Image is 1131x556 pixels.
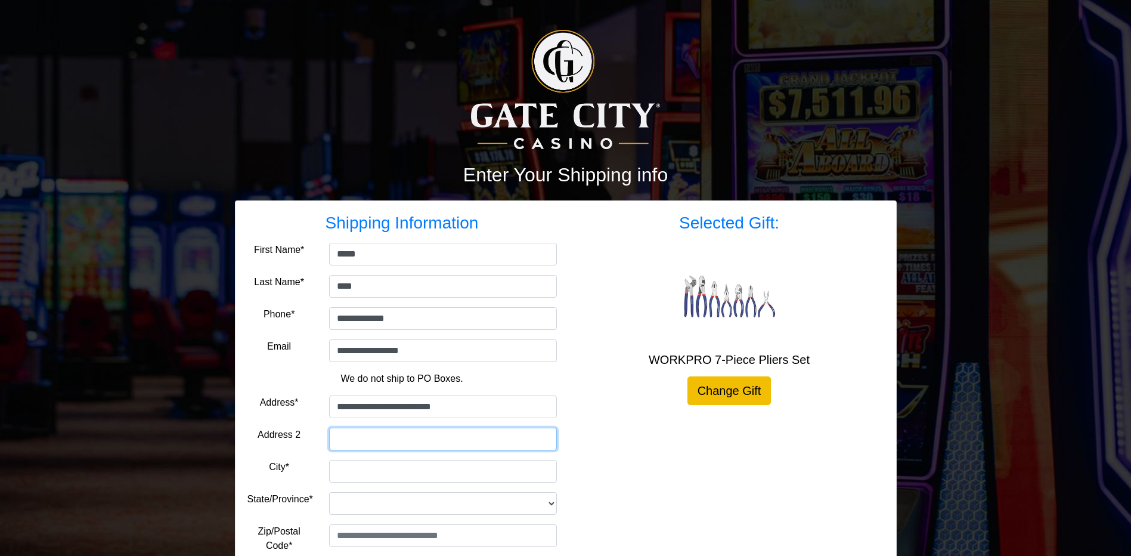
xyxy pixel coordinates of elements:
img: Logo [471,30,659,149]
label: Address* [260,396,299,410]
label: Address 2 [258,428,300,442]
label: State/Province* [247,492,313,506]
a: Change Gift [687,376,771,405]
img: WORKPRO 7-Piece Pliers Set [681,248,777,343]
h2: Enter Your Shipping info [235,163,897,186]
label: First Name* [254,243,304,257]
label: Zip/Postal Code* [247,524,311,553]
p: We do not ship to PO Boxes. [256,372,548,386]
h5: WORKPRO 7-Piece Pliers Set [575,353,884,367]
h3: Selected Gift: [575,213,884,233]
label: City* [269,460,289,474]
label: Email [267,339,291,354]
h3: Shipping Information [247,213,557,233]
label: Phone* [264,307,295,322]
label: Last Name* [254,275,304,289]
